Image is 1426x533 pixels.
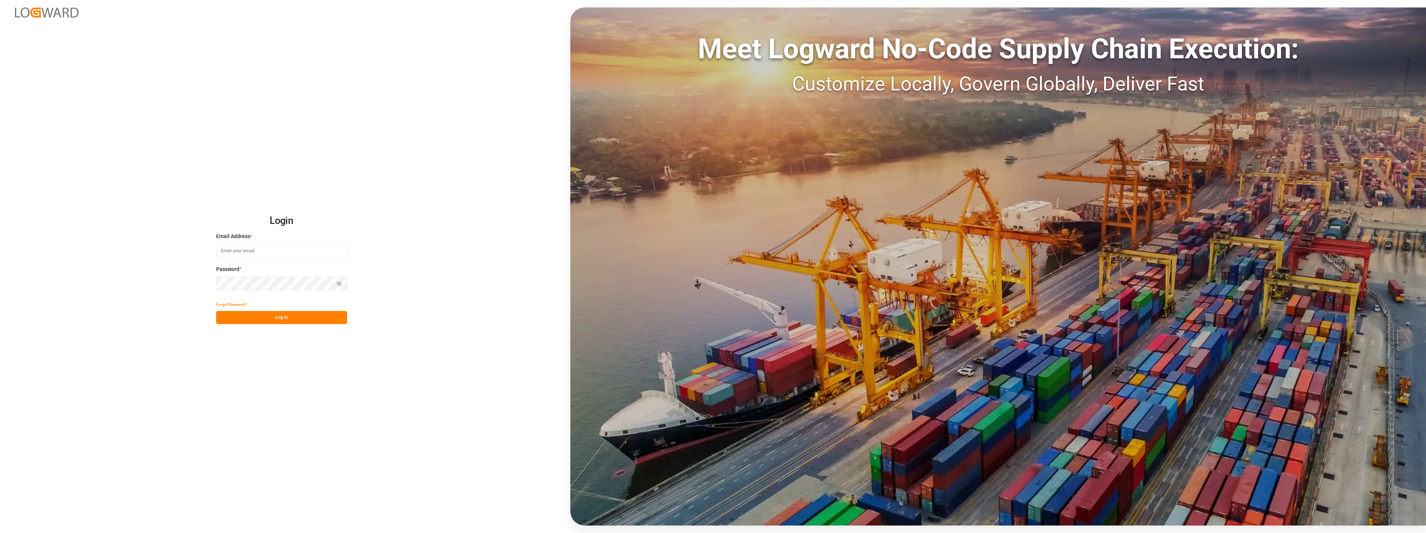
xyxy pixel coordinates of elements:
div: Meet Logward No-Code Supply Chain Execution: [570,28,1426,70]
input: Enter your email [216,244,347,258]
img: Logward_new_orange.png [15,7,79,18]
button: Log In [216,311,347,324]
h2: Login [216,209,347,233]
div: Customize Locally, Govern Globally, Deliver Fast [570,70,1426,99]
span: Email Address [216,232,250,240]
button: Forgot Password? [216,298,247,311]
span: Password [216,265,239,273]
